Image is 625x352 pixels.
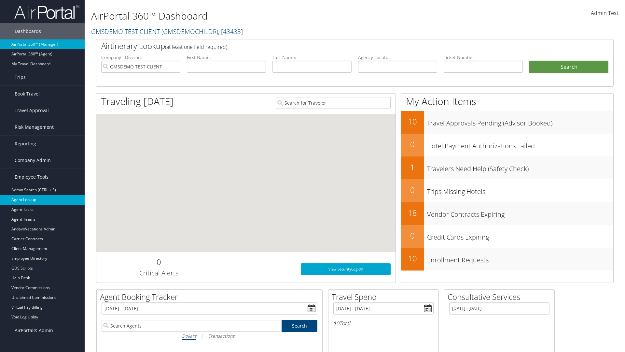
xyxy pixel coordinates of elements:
span: ( GMSDEMOCHILDR ) [161,27,218,36]
h3: Enrollment Requests [427,252,613,265]
h2: 1 [401,162,424,173]
span: Company Admin [15,152,51,169]
h1: AirPortal 360™ Dashboard [91,9,443,23]
h3: Critical Alerts [101,269,216,278]
div: | [102,332,317,340]
a: Admin Test [591,3,618,23]
a: 10Enrollment Requests [401,248,613,271]
h2: Airtinerary Lookup [101,40,565,51]
span: Reporting [15,136,36,152]
h2: Travel Spend [332,291,438,302]
a: 0Credit Cards Expiring [401,225,613,248]
label: Last Name: [272,54,352,61]
i: Transactions [208,333,234,339]
button: Search [529,61,608,74]
h2: 10 [401,116,424,127]
h3: Trips Missing Hotels [427,184,613,196]
input: Search for Traveler [276,97,391,109]
span: Risk Management [15,119,54,135]
h3: Credit Cards Expiring [427,229,613,242]
h3: Vendor Contracts Expiring [427,207,613,219]
h2: 0 [401,230,424,241]
h2: Agent Booking Tracker [100,291,322,302]
h2: 18 [401,207,424,218]
span: Travel Approval [15,102,49,119]
label: Company - Division: [101,54,180,61]
a: GMSDEMO TEST CLIENT [91,27,243,36]
span: $0 [333,320,339,327]
a: 0Trips Missing Hotels [401,179,613,202]
h6: Total [333,320,434,327]
h2: 0 [401,139,424,150]
h3: Travelers Need Help (Safety Check) [427,161,613,173]
label: First Name: [187,54,266,61]
h3: Travel Approvals Pending (Advisor Booked) [427,115,613,128]
span: Trips [15,69,26,85]
a: View SecurityLogic® [301,263,391,275]
h3: Hotel Payment Authorizations Failed [427,138,613,151]
span: Book Travel [15,86,40,102]
span: Employee Tools [15,169,49,185]
h2: 10 [401,253,424,264]
h1: My Action Items [401,95,613,108]
span: Dashboards [15,23,41,39]
a: 18Vendor Contracts Expiring [401,202,613,225]
h2: 0 [401,184,424,196]
label: Ticket Number: [444,54,523,61]
input: Search Agents [102,320,281,332]
h1: Traveling [DATE] [101,95,174,108]
a: Search [282,320,318,332]
span: AirPortal® Admin [15,322,53,339]
a: 1Travelers Need Help (Safety Check) [401,156,613,179]
label: Agency Locator: [358,54,437,61]
a: 10Travel Approvals Pending (Advisor Booked) [401,111,613,134]
i: Dollars [182,333,196,339]
span: , [ 43433 ] [218,27,243,36]
img: airportal-logo.png [14,4,79,20]
h2: 0 [101,257,216,268]
span: Admin Test [591,9,618,17]
span: (at least one field required) [165,43,227,51]
a: 0Hotel Payment Authorizations Failed [401,134,613,156]
h2: Consultative Services [448,291,554,302]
